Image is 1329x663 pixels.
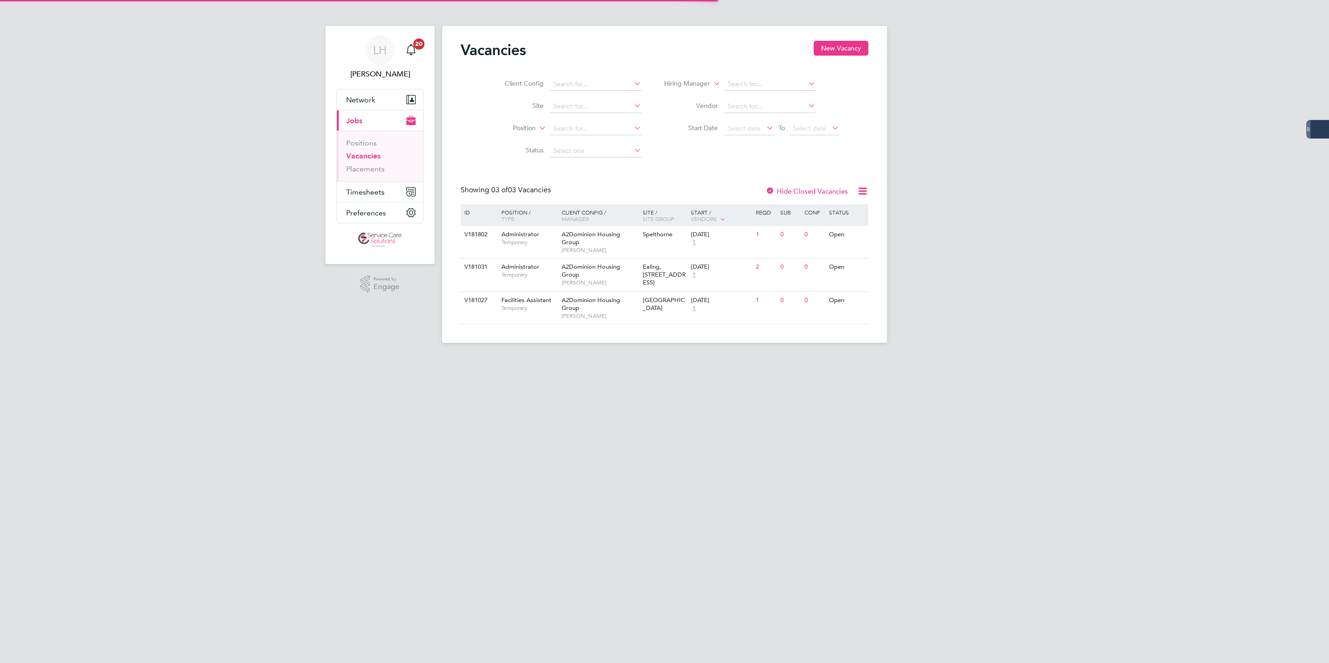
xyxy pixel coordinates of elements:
span: A2Dominion Housing Group [562,296,620,312]
span: 1 [691,304,697,312]
span: Manager [562,215,589,222]
div: V181802 [462,226,494,243]
div: Conf [802,204,826,220]
label: Vendor [664,101,718,110]
button: Network [337,89,423,110]
div: Open [827,259,867,276]
div: Open [827,226,867,243]
label: Hiring Manager [657,79,710,88]
span: LH [373,44,387,56]
div: [DATE] [691,263,751,271]
label: Hide Closed Vacancies [766,187,848,196]
input: Search for... [550,100,641,113]
span: Network [346,95,375,104]
span: Select date [728,124,761,133]
span: 20 [413,38,424,50]
span: [GEOGRAPHIC_DATA] [643,296,685,312]
a: LH[PERSON_NAME] [336,35,424,80]
a: 20 [402,35,420,65]
span: Temporary [501,239,557,246]
div: Site / [640,204,689,227]
a: Placements [346,164,385,173]
div: Status [827,204,867,220]
h2: Vacancies [461,41,526,59]
span: 1 [691,239,697,246]
div: 0 [778,292,802,309]
input: Search for... [550,78,641,91]
span: Administrator [501,263,539,271]
a: Powered byEngage [361,275,400,293]
label: Position [482,124,536,133]
span: Temporary [501,271,557,278]
label: Client Config [490,79,544,88]
div: 0 [802,259,826,276]
span: Temporary [501,304,557,312]
span: Facilities Assistant [501,296,551,304]
input: Search for... [550,122,641,135]
span: Spelthorne [643,230,672,238]
div: 0 [778,226,802,243]
a: Vacancies [346,152,380,160]
div: Position / [494,204,559,227]
div: 0 [802,292,826,309]
span: A2Dominion Housing Group [562,230,620,246]
div: V181027 [462,292,494,309]
div: 0 [802,226,826,243]
span: Engage [373,283,399,291]
div: Reqd [753,204,778,220]
button: Preferences [337,202,423,223]
span: Ealing, [STREET_ADDRESS] [643,263,686,286]
span: A2Dominion Housing Group [562,263,620,278]
div: Client Config / [559,204,640,227]
a: Positions [346,139,377,147]
button: Jobs [337,110,423,131]
span: Powered by [373,275,399,283]
span: Preferences [346,208,386,217]
input: Search for... [724,78,816,91]
div: Open [827,292,867,309]
div: 1 [753,292,778,309]
nav: Main navigation [325,26,435,264]
button: Timesheets [337,182,423,202]
input: Search for... [724,100,816,113]
label: Status [490,146,544,154]
input: Select one [550,145,641,158]
label: Start Date [664,124,718,132]
div: V181031 [462,259,494,276]
a: Go to home page [336,233,424,247]
div: 1 [753,226,778,243]
span: 03 Vacancies [491,185,551,195]
div: 2 [753,259,778,276]
span: 1 [691,271,697,279]
span: [PERSON_NAME] [562,279,638,286]
span: [PERSON_NAME] [562,246,638,254]
img: servicecare-logo-retina.png [358,233,402,247]
div: 0 [778,259,802,276]
div: Showing [461,185,553,195]
span: To [776,122,788,134]
span: Select date [793,124,826,133]
span: Timesheets [346,188,385,196]
div: Sub [778,204,802,220]
span: Vendors [691,215,717,222]
div: [DATE] [691,231,751,239]
div: [DATE] [691,297,751,304]
div: Start / [689,204,753,227]
span: Site Group [643,215,674,222]
span: [PERSON_NAME] [562,312,638,320]
button: New Vacancy [814,41,868,56]
div: ID [462,204,494,220]
span: Lewis Hodson [336,69,424,80]
span: 03 of [491,185,508,195]
span: Type [501,215,514,222]
span: Jobs [346,116,362,125]
label: Site [490,101,544,110]
span: Administrator [501,230,539,238]
div: Jobs [337,131,423,181]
